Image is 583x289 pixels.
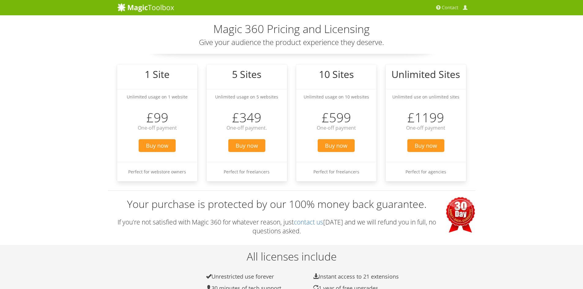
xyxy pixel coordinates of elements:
h3: £349 [207,110,287,124]
span: Buy now [407,139,444,152]
h3: Give your audience the product experience they deserve. [117,38,466,46]
big: Unlimited Sites [391,68,460,81]
li: Unrestricted use forever [192,273,299,280]
big: 5 Sites [232,68,261,81]
big: 1 Site [145,68,170,81]
span: One-off payment [138,124,177,131]
li: Perfect for freelancers [207,162,287,181]
span: Contact [442,5,458,11]
h3: £1199 [386,110,466,124]
span: One-off payment [406,124,445,131]
li: Unlimited use on unlimited sites [386,89,466,104]
span: Buy now [139,139,176,152]
h2: Magic 360 Pricing and Licensing [117,23,466,35]
span: One-off payment. [226,124,267,131]
li: Unlimited usage on 1 website [117,89,198,104]
h2: All licenses include [108,251,475,263]
img: 30 days money-back guarantee [446,197,475,233]
h3: Your purchase is protected by our 100% money back guarantee. [108,197,475,212]
li: Instant access to 21 extensions [299,273,406,280]
li: Perfect for agencies [386,162,466,181]
a: contact us [294,218,323,226]
h3: £99 [117,110,198,124]
span: One-off payment [317,124,356,131]
img: MagicToolbox.com - Image tools for your website [117,3,174,12]
li: Perfect for freelancers [296,162,377,181]
p: If you're not satisfied with Magic 360 for whatever reason, just [DATE] and we will refund you in... [108,218,475,236]
li: Perfect for webstore owners [117,162,198,181]
li: Unlimited usage on 5 websites [207,89,287,104]
span: Buy now [228,139,265,152]
span: Buy now [318,139,355,152]
big: 10 Sites [319,68,354,81]
li: Unlimited usage on 10 websites [296,89,377,104]
h3: £599 [296,110,377,124]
